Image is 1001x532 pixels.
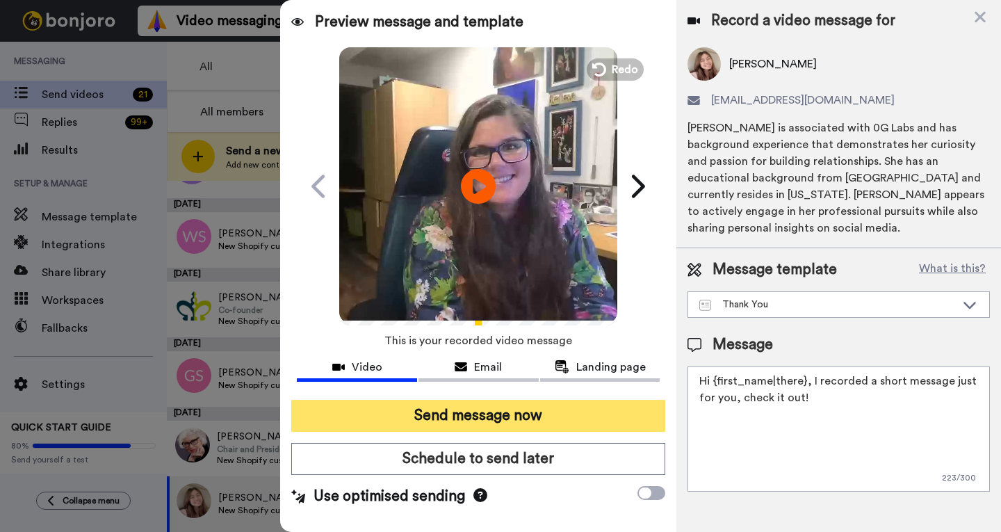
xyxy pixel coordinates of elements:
button: Schedule to send later [291,443,665,475]
button: What is this? [915,259,990,280]
div: Thank You [699,298,956,312]
button: Send message now [291,400,665,432]
textarea: Hi {first_name|there}, I recorded a short message just for you, check it out! [687,366,990,492]
span: Message template [713,259,837,280]
div: [PERSON_NAME] is associated with 0G Labs and has background experience that demonstrates her curi... [687,120,990,236]
img: Message-temps.svg [699,300,711,311]
span: Message [713,334,773,355]
span: Video [352,359,382,376]
span: This is your recorded video message [384,325,572,356]
span: Landing page [576,359,646,376]
span: Email [474,359,502,376]
span: Use optimised sending [314,486,465,507]
span: [EMAIL_ADDRESS][DOMAIN_NAME] [711,92,895,108]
